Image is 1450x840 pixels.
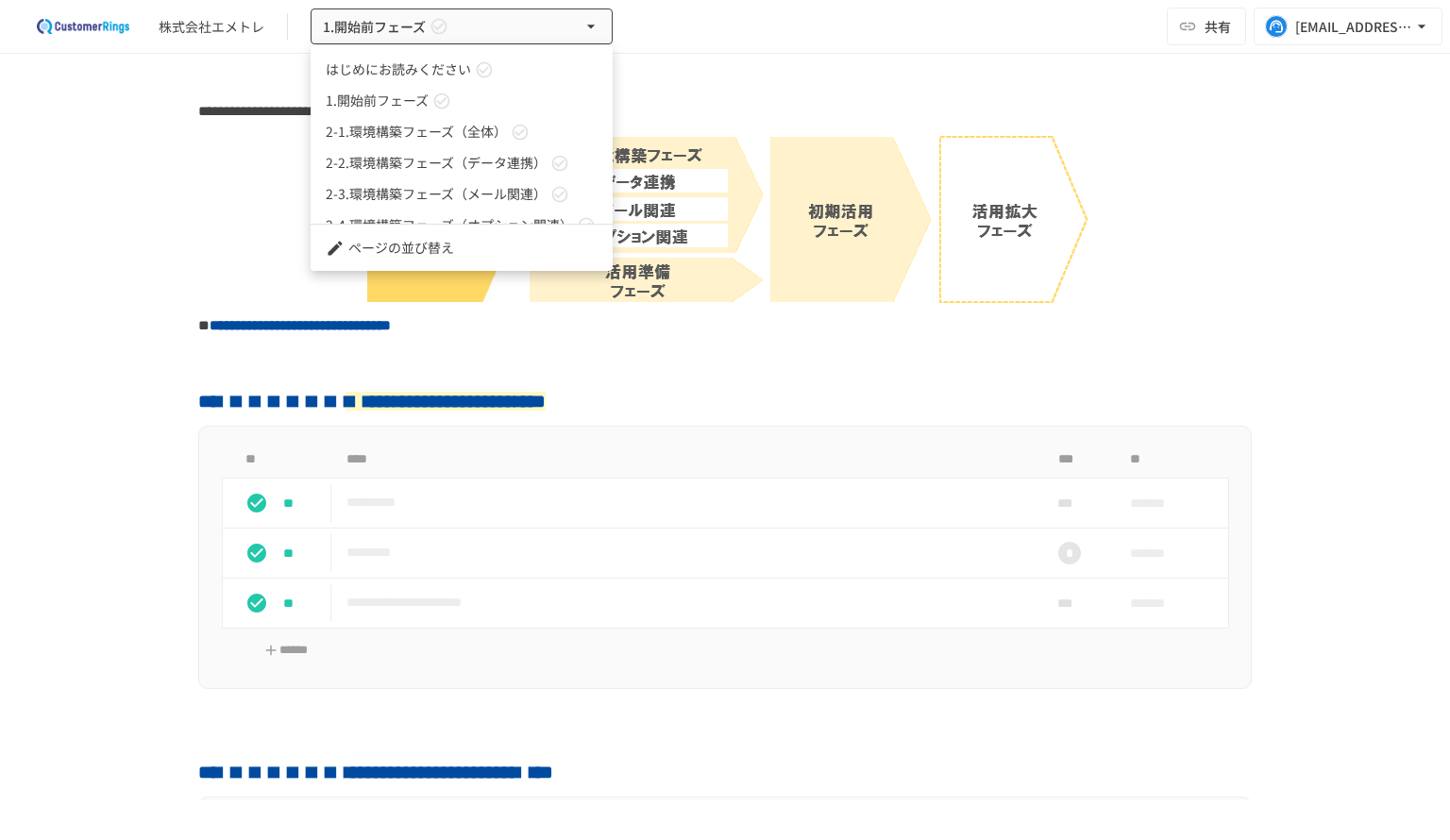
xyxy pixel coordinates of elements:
[326,122,507,142] span: 2-1.環境構築フェーズ（全体）
[311,232,613,263] li: ページの並び替え
[326,91,429,110] span: 1.開始前フェーズ
[326,153,547,173] span: 2-2.環境構築フェーズ（データ連携）
[326,184,547,204] span: 2-3.環境構築フェーズ（メール関連）
[326,215,573,235] span: 2-4.環境構築フェーズ（オプション関連）
[326,59,471,79] span: はじめにお読みください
